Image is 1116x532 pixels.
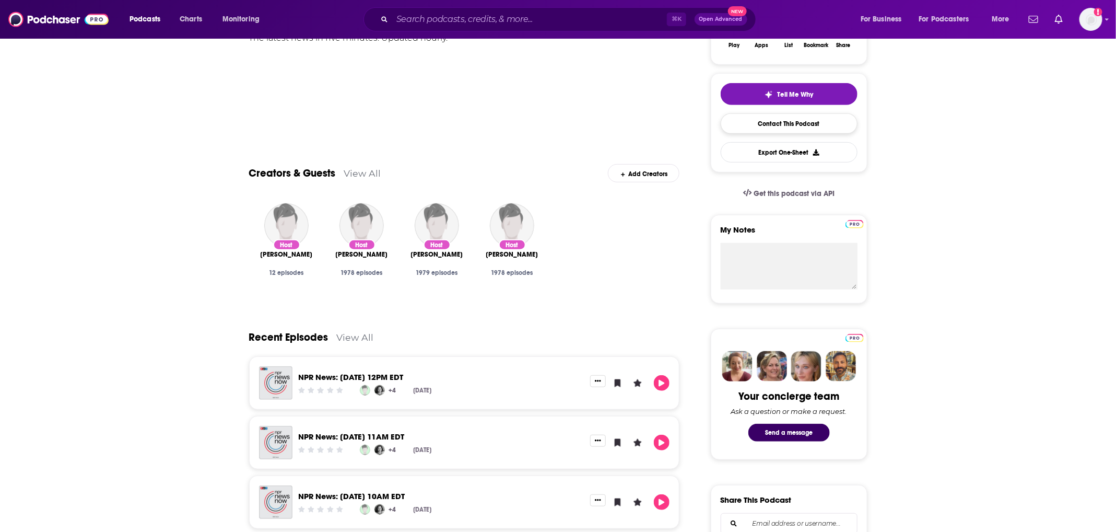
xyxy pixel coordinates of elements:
[728,6,747,16] span: New
[610,375,626,391] button: Bookmark Episode
[791,351,821,381] img: Jules Profile
[654,494,669,510] button: Play
[992,12,1009,27] span: More
[731,407,847,415] div: Ask a question or make a request.
[374,385,385,396] img: Lakshmi Singh
[249,331,328,344] a: Recent Episodes
[336,250,388,259] span: [PERSON_NAME]
[360,504,370,515] a: Jeanine Herbst
[845,218,864,228] a: Pro website
[261,250,313,259] span: [PERSON_NAME]
[486,250,538,259] span: [PERSON_NAME]
[845,220,864,228] img: Podchaser Pro
[249,167,336,180] a: Creators & Guests
[1025,10,1042,28] a: Show notifications dropdown
[259,426,292,459] img: NPR News: 08-19-2025 11AM EDT
[654,375,669,391] button: Play
[608,164,679,182] div: Add Creators
[755,42,768,49] div: Apps
[408,269,466,276] div: 1979 episodes
[630,375,645,391] button: Leave a Rating
[411,250,463,259] span: [PERSON_NAME]
[299,372,404,382] a: NPR News: 08-19-2025 12PM EDT
[785,42,793,49] div: List
[8,9,109,29] img: Podchaser - Follow, Share and Rate Podcasts
[360,445,370,455] a: Jeanine Herbst
[490,203,534,248] img: Nora Raum
[1079,8,1102,31] button: Show profile menu
[861,12,902,27] span: For Business
[387,504,397,515] a: +4
[721,113,857,134] a: Contact This Podcast
[695,13,747,26] button: Open AdvancedNew
[610,494,626,510] button: Bookmark Episode
[748,424,830,442] button: Send a message
[297,387,344,395] div: Community Rating: 0 out of 5
[845,334,864,342] img: Podchaser Pro
[413,387,431,394] div: [DATE]
[180,12,202,27] span: Charts
[333,269,391,276] div: 1978 episodes
[721,83,857,105] button: tell me why sparkleTell Me Why
[373,7,766,31] div: Search podcasts, credits, & more...
[348,239,375,250] div: Host
[122,11,174,28] button: open menu
[837,42,851,49] div: Share
[1094,8,1102,16] svg: Add a profile image
[374,504,385,515] img: Lakshmi Singh
[374,445,385,455] img: Lakshmi Singh
[765,90,773,99] img: tell me why sparkle
[299,432,405,442] a: NPR News: 08-19-2025 11AM EDT
[826,351,856,381] img: Jon Profile
[415,203,459,248] img: Jeanine Herbst
[261,250,313,259] a: Doualy Xaykaothao
[337,332,374,343] a: View All
[590,494,606,506] button: Show More Button
[912,11,984,28] button: open menu
[387,445,397,455] a: +4
[387,385,397,396] a: +4
[392,11,667,28] input: Search podcasts, credits, & more...
[754,189,835,198] span: Get this podcast via API
[667,13,686,26] span: ⌘ K
[721,142,857,163] button: Export One-Sheet
[264,203,309,248] img: Doualy Xaykaothao
[699,17,743,22] span: Open Advanced
[1051,10,1067,28] a: Show notifications dropdown
[777,90,813,99] span: Tell Me Why
[919,12,969,27] span: For Podcasters
[413,446,431,454] div: [DATE]
[757,351,787,381] img: Barbara Profile
[215,11,273,28] button: open menu
[722,351,753,381] img: Sydney Profile
[738,390,839,403] div: Your concierge team
[721,495,792,505] h3: Share This Podcast
[483,269,542,276] div: 1978 episodes
[259,366,292,400] img: NPR News: 08-19-2025 12PM EDT
[499,239,526,250] div: Host
[424,239,451,250] div: Host
[721,225,857,243] label: My Notes
[360,385,370,396] img: Jeanine Herbst
[297,506,344,514] div: Community Rating: 0 out of 5
[984,11,1023,28] button: open menu
[273,239,300,250] div: Host
[299,491,405,501] a: NPR News: 08-19-2025 10AM EDT
[259,485,292,519] img: NPR News: 08-19-2025 10AM EDT
[853,11,915,28] button: open menu
[339,203,384,248] img: Dave Mattingly
[735,181,843,206] a: Get this podcast via API
[1079,8,1102,31] span: Logged in as ehladik
[590,435,606,446] button: Show More Button
[486,250,538,259] a: Nora Raum
[411,250,463,259] a: Jeanine Herbst
[610,435,626,450] button: Bookmark Episode
[222,12,260,27] span: Monitoring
